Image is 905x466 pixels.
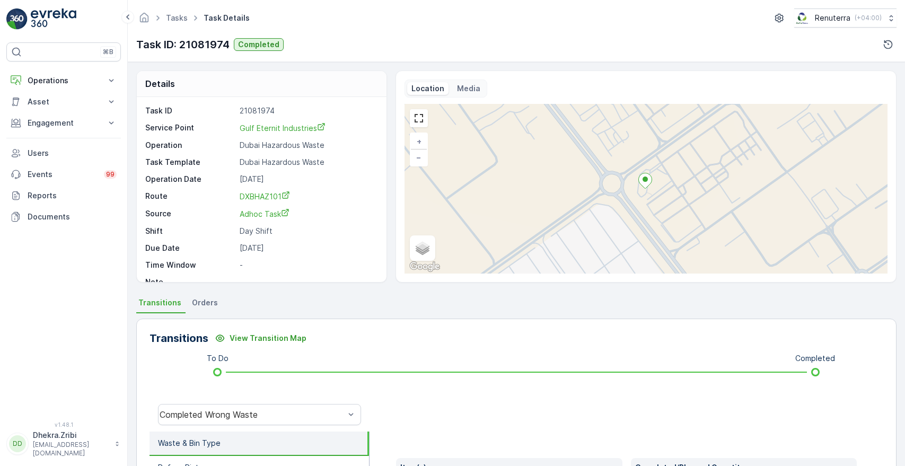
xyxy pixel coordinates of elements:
a: Open this area in Google Maps (opens a new window) [407,260,442,274]
p: Completed [238,39,279,50]
button: Completed [234,38,284,51]
p: Reports [28,190,117,201]
span: − [416,153,421,162]
p: Dubai Hazardous Waste [240,157,375,168]
div: Completed Wrong Waste [160,410,345,419]
p: Completed [795,353,835,364]
p: Users [28,148,117,159]
p: Events [28,169,98,180]
p: Details [145,77,175,90]
img: Screenshot_2024-07-26_at_13.33.01.png [794,12,811,24]
a: Tasks [166,13,188,22]
p: - [240,277,375,287]
a: Reports [6,185,121,206]
p: Dhekra.Zribi [33,430,109,441]
a: Zoom Out [411,150,427,165]
a: Users [6,143,121,164]
p: Note [145,277,235,287]
p: Engagement [28,118,100,128]
p: 21081974 [240,105,375,116]
div: DD [9,435,26,452]
button: View Transition Map [208,330,313,347]
p: Transitions [150,330,208,346]
span: + [417,137,421,146]
p: ( +04:00 ) [855,14,882,22]
button: DDDhekra.Zribi[EMAIL_ADDRESS][DOMAIN_NAME] [6,430,121,458]
a: DXBHAZ101 [240,191,375,202]
p: Operation Date [145,174,235,184]
p: Operation [145,140,235,151]
a: Events99 [6,164,121,185]
p: Task ID [145,105,235,116]
span: Gulf Eternit Industries [240,124,326,133]
p: 99 [106,170,115,179]
p: Time Window [145,260,235,270]
p: Task Template [145,157,235,168]
p: To Do [207,353,229,364]
p: ⌘B [103,48,113,56]
button: Renuterra(+04:00) [794,8,897,28]
p: [DATE] [240,174,375,184]
p: Waste & Bin Type [158,438,221,449]
a: Homepage [138,16,150,25]
span: Task Details [201,13,252,23]
p: Route [145,191,235,202]
p: Task ID: 21081974 [136,37,230,52]
a: Zoom In [411,134,427,150]
p: [DATE] [240,243,375,253]
a: Adhoc Task [240,208,375,219]
img: logo [6,8,28,30]
p: Location [411,83,444,94]
p: Due Date [145,243,235,253]
p: Source [145,208,235,219]
img: logo_light-DOdMpM7g.png [31,8,76,30]
p: [EMAIL_ADDRESS][DOMAIN_NAME] [33,441,109,458]
p: - [240,260,375,270]
span: DXBHAZ101 [240,192,290,201]
img: Google [407,260,442,274]
p: Shift [145,226,235,236]
a: Documents [6,206,121,227]
p: Media [457,83,480,94]
button: Engagement [6,112,121,134]
p: View Transition Map [230,333,306,344]
p: Dubai Hazardous Waste [240,140,375,151]
a: Gulf Eternit Industries [240,122,375,134]
a: View Fullscreen [411,110,427,126]
p: Service Point [145,122,235,134]
p: Operations [28,75,100,86]
span: v 1.48.1 [6,421,121,428]
p: Documents [28,212,117,222]
span: Transitions [138,297,181,308]
span: Orders [192,297,218,308]
p: Renuterra [815,13,850,23]
button: Asset [6,91,121,112]
p: Asset [28,96,100,107]
button: Operations [6,70,121,91]
p: Day Shift [240,226,375,236]
span: Adhoc Task [240,209,289,218]
a: Layers [411,236,434,260]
